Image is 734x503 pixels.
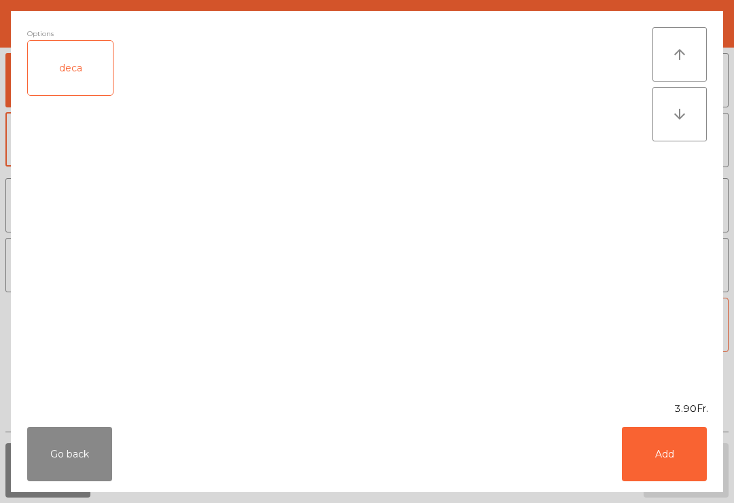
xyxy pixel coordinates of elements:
i: arrow_upward [671,46,688,63]
button: arrow_downward [652,87,707,141]
button: Add [622,427,707,481]
div: deca [28,41,113,95]
div: 3.90Fr. [11,402,723,416]
button: arrow_upward [652,27,707,82]
button: Go back [27,427,112,481]
i: arrow_downward [671,106,688,122]
span: Options [27,27,54,40]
